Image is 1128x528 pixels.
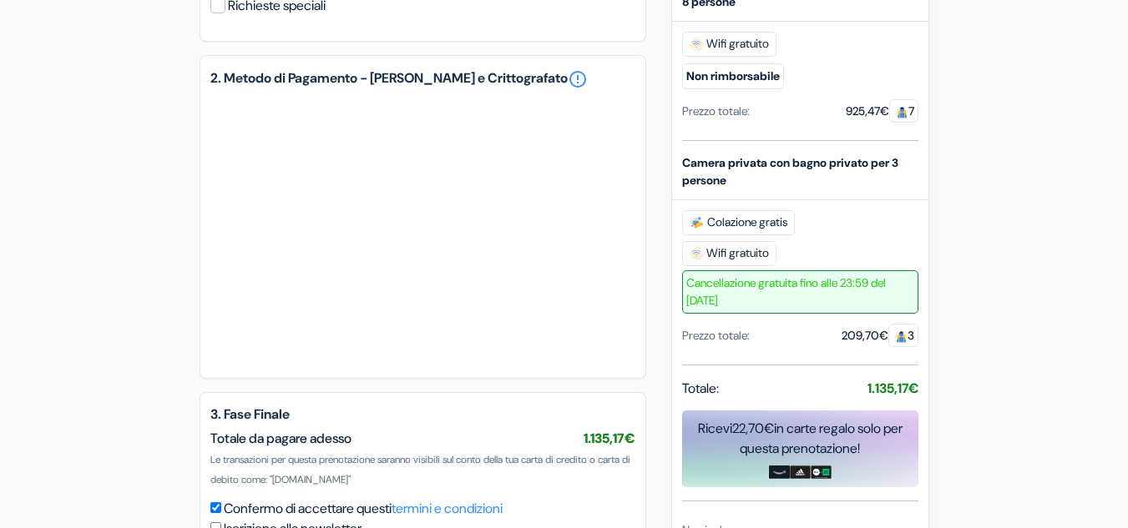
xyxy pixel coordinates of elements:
[210,406,635,422] h5: 3. Fase Finale
[682,103,750,120] div: Prezzo totale:
[682,327,750,344] div: Prezzo totale:
[682,419,918,459] div: Ricevi in carte regalo solo per questa prenotazione!
[682,63,784,89] small: Non rimborsabile
[682,379,719,399] span: Totale:
[690,247,703,260] img: free_wifi.svg
[811,465,832,479] img: uber-uber-eats-card.png
[895,330,908,343] img: guest.svg
[888,324,918,347] span: 3
[896,106,908,118] img: guest.svg
[682,241,776,266] span: Wifi gratuito
[889,99,918,123] span: 7
[392,500,503,517] a: termini e condizioni
[210,453,630,486] span: Le transazioni per questa prenotazione saranno visibili sul conto della tua carta di credito o ca...
[769,465,790,479] img: amazon-card-no-text.png
[690,216,704,229] img: free_breakfast.svg
[224,499,503,519] label: Confermo di accettare questi
[682,210,795,235] span: Colazione gratis
[227,113,619,348] iframe: Casella di inserimento pagamento sicuro con carta
[682,155,898,188] b: Camera privata con bagno privato per 3 persone
[584,430,635,447] span: 1.135,17€
[682,270,918,314] span: Cancellazione gratuita fino alle 23:59 del [DATE]
[682,32,776,57] span: Wifi gratuito
[790,465,811,479] img: adidas-card.png
[690,38,703,51] img: free_wifi.svg
[732,420,774,437] span: 22,70€
[210,430,352,447] span: Totale da pagare adesso
[568,69,588,89] a: error_outline
[846,103,918,120] div: 925,47€
[867,380,918,397] strong: 1.135,17€
[842,327,918,344] div: 209,70€
[210,69,635,89] h5: 2. Metodo di Pagamento - [PERSON_NAME] e Crittografato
